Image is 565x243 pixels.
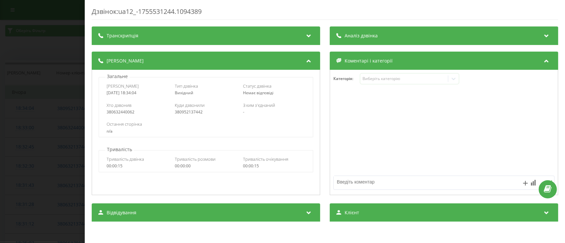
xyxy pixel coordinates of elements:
span: Остання сторінка [107,121,142,127]
span: Коментарі і категорії [345,58,393,64]
span: Тип дзвінка [175,83,198,89]
span: [PERSON_NAME] [107,58,144,64]
p: Тривалість [105,146,134,153]
span: Транскрипція [107,32,138,39]
div: [DATE] 18:34:04 [107,91,169,95]
div: 380952137442 [175,110,237,114]
div: Дзвінок : ua12_-1755531244.1094389 [92,7,558,20]
p: Загальне [105,73,129,80]
div: 00:00:00 [175,164,237,168]
h4: Категорія : [333,76,360,81]
span: Хто дзвонив [107,102,131,108]
div: 00:00:15 [243,164,305,168]
span: З ким з'єднаний [243,102,275,108]
span: Немає відповіді [243,90,273,96]
span: Тривалість розмови [175,156,215,162]
span: Тривалість очікування [243,156,288,162]
span: Статус дзвінка [243,83,271,89]
div: - [243,110,305,114]
span: [PERSON_NAME] [107,83,139,89]
span: Тривалість дзвінка [107,156,144,162]
span: Клієнт [345,209,359,216]
span: Куди дзвонили [175,102,205,108]
span: Вихідний [175,90,193,96]
span: Аналіз дзвінка [345,32,378,39]
div: 00:00:15 [107,164,169,168]
div: Виберіть категорію [362,76,445,81]
div: n/a [107,129,305,134]
span: Відвідування [107,209,136,216]
div: 380632440062 [107,110,169,114]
